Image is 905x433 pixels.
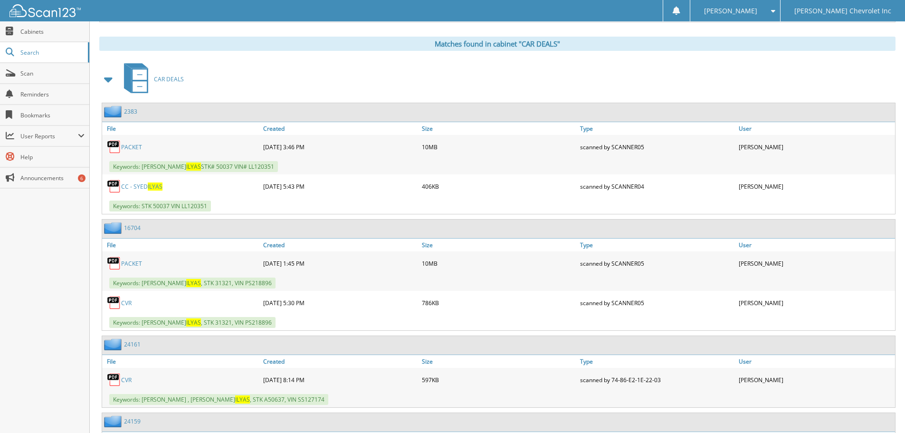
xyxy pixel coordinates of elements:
a: 16704 [124,224,141,232]
div: scanned by 74-86-E2-1E-22-03 [578,370,736,389]
div: [DATE] 3:46 PM [261,137,419,156]
div: scanned by SCANNER05 [578,254,736,273]
div: 6 [78,174,86,182]
a: CVR [121,299,132,307]
a: 24161 [124,340,141,348]
a: User [736,122,895,135]
a: PACKET [121,260,142,268]
span: Search [20,48,83,57]
span: Bookmarks [20,111,85,119]
div: 597KB [419,370,578,389]
div: 10MB [419,254,578,273]
a: 24159 [124,417,141,425]
div: [PERSON_NAME] [736,254,895,273]
div: 786KB [419,293,578,312]
div: [PERSON_NAME] [736,137,895,156]
img: folder2.png [104,415,124,427]
span: Keywords: [PERSON_NAME] STK# 50037 VIN# LL120351 [109,161,278,172]
span: User Reports [20,132,78,140]
a: File [102,239,261,251]
span: ILYAS [186,318,201,327]
a: Size [419,122,578,135]
span: Keywords: [PERSON_NAME] , [PERSON_NAME] , STK A50637, VIN SS127174 [109,394,328,405]
span: [PERSON_NAME] [704,8,757,14]
a: Type [578,239,736,251]
a: Created [261,355,419,368]
div: [DATE] 5:43 PM [261,177,419,196]
a: User [736,239,895,251]
span: Keywords: STK 50037 VIN LL120351 [109,201,211,212]
span: Cabinets [20,28,85,36]
a: Size [419,355,578,368]
div: [PERSON_NAME] [736,293,895,312]
div: [PERSON_NAME] [736,370,895,389]
img: PDF.png [107,256,121,270]
img: PDF.png [107,296,121,310]
img: folder2.png [104,106,124,117]
a: Size [419,239,578,251]
div: Matches found in cabinet "CAR DEALS" [99,37,895,51]
div: [PERSON_NAME] [736,177,895,196]
span: Keywords: [PERSON_NAME] , STK 31321, VIN PS218896 [109,278,276,289]
span: Help [20,153,85,161]
iframe: Chat Widget [857,387,905,433]
a: CAR DEALS [118,60,184,98]
a: Type [578,122,736,135]
img: PDF.png [107,373,121,387]
a: User [736,355,895,368]
span: Keywords: [PERSON_NAME] , STK 31321, VIN PS218896 [109,317,276,328]
span: ILYAS [148,183,162,191]
img: folder2.png [104,338,124,350]
img: folder2.png [104,222,124,234]
a: Created [261,239,419,251]
img: PDF.png [107,179,121,193]
div: [DATE] 1:45 PM [261,254,419,273]
div: scanned by SCANNER04 [578,177,736,196]
a: PACKET [121,143,142,151]
span: [PERSON_NAME] Chevrolet Inc [794,8,891,14]
a: 2383 [124,107,137,115]
img: PDF.png [107,140,121,154]
span: CAR DEALS [154,75,184,83]
div: scanned by SCANNER05 [578,293,736,312]
span: ILYAS [186,279,201,287]
div: [DATE] 8:14 PM [261,370,419,389]
span: Reminders [20,90,85,98]
a: File [102,355,261,368]
span: ILYAS [186,163,201,171]
div: 406KB [419,177,578,196]
span: Announcements [20,174,85,182]
a: CVR [121,376,132,384]
span: Scan [20,69,85,77]
a: CC - SYEDILYAS [121,183,162,191]
a: Created [261,122,419,135]
span: ILYAS [235,395,250,404]
a: Type [578,355,736,368]
img: scan123-logo-white.svg [10,4,81,17]
div: [DATE] 5:30 PM [261,293,419,312]
a: File [102,122,261,135]
div: 10MB [419,137,578,156]
div: scanned by SCANNER05 [578,137,736,156]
